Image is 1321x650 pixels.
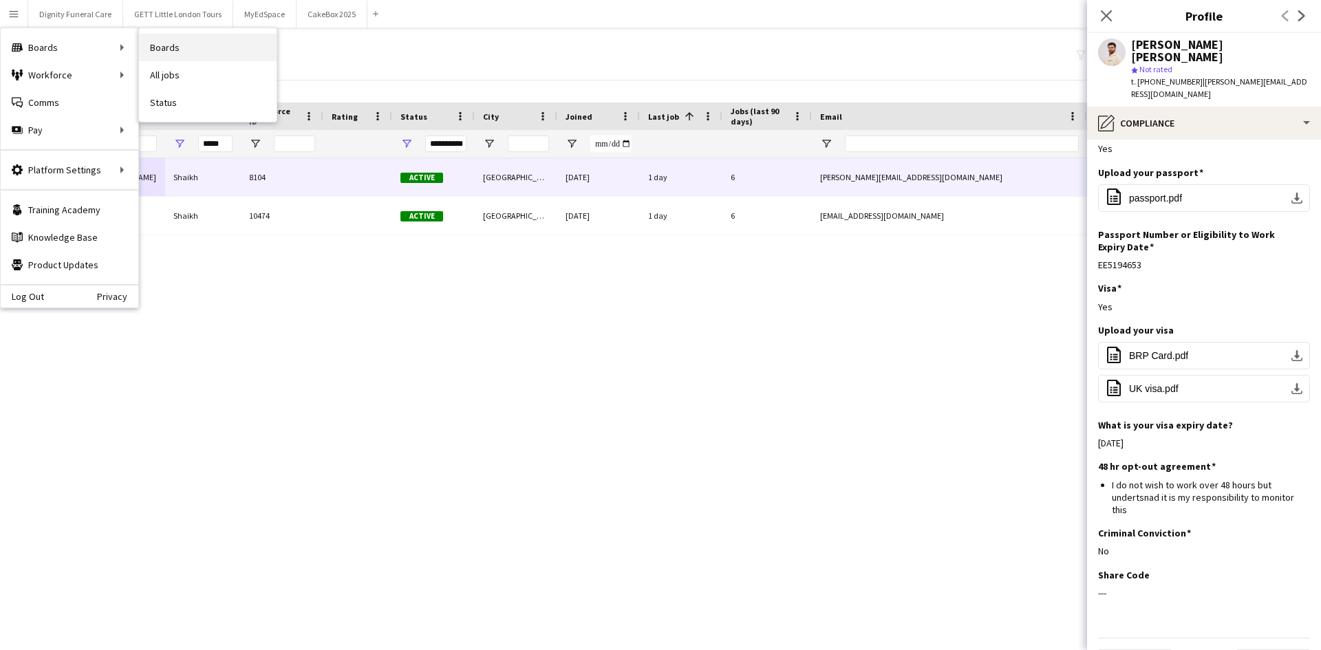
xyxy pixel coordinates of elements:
[400,173,443,183] span: Active
[566,138,578,150] button: Open Filter Menu
[165,158,241,196] div: Shaikh
[249,138,261,150] button: Open Filter Menu
[812,158,1087,196] div: [PERSON_NAME][EMAIL_ADDRESS][DOMAIN_NAME]
[274,136,315,152] input: Workforce ID Filter Input
[1098,437,1310,449] div: [DATE]
[173,138,186,150] button: Open Filter Menu
[1,61,138,89] div: Workforce
[1098,545,1310,557] div: No
[241,158,323,196] div: 8104
[722,158,812,196] div: 6
[483,111,499,122] span: City
[1098,142,1310,155] div: Yes
[722,197,812,235] div: 6
[139,61,277,89] a: All jobs
[1139,64,1172,74] span: Not rated
[640,197,722,235] div: 1 day
[1,34,138,61] div: Boards
[566,111,592,122] span: Joined
[139,89,277,116] a: Status
[1112,479,1310,517] li: I do not wish to work over 48 hours but undertsnad it is my responsibility to monitor this
[241,197,323,235] div: 10474
[1129,383,1179,394] span: UK visa.pdf
[1098,259,1310,271] div: EE5194653
[1098,527,1191,539] h3: Criminal Conviction
[1098,301,1310,313] div: Yes
[1098,569,1150,581] h3: Share Code
[1098,184,1310,212] button: passport.pdf
[1,116,138,144] div: Pay
[1,224,138,251] a: Knowledge Base
[820,111,842,122] span: Email
[1,251,138,279] a: Product Updates
[1129,350,1188,361] span: BRP Card.pdf
[332,111,358,122] span: Rating
[97,291,138,302] a: Privacy
[557,197,640,235] div: [DATE]
[1,196,138,224] a: Training Academy
[475,158,557,196] div: [GEOGRAPHIC_DATA]
[1098,375,1310,402] button: UK visa.pdf
[198,136,233,152] input: Last Name Filter Input
[1098,324,1174,336] h3: Upload your visa
[475,197,557,235] div: [GEOGRAPHIC_DATA]
[845,136,1079,152] input: Email Filter Input
[812,197,1087,235] div: [EMAIL_ADDRESS][DOMAIN_NAME]
[122,136,157,152] input: First Name Filter Input
[648,111,679,122] span: Last job
[1,156,138,184] div: Platform Settings
[640,158,722,196] div: 1 day
[400,138,413,150] button: Open Filter Menu
[297,1,367,28] button: CakeBox 2025
[1,89,138,116] a: Comms
[1098,228,1299,253] h3: Passport Number or Eligibility to Work Expiry Date
[1098,166,1203,179] h3: Upload your passport
[557,158,640,196] div: [DATE]
[483,138,495,150] button: Open Filter Menu
[139,34,277,61] a: Boards
[28,1,123,28] button: Dignity Funeral Care
[820,138,833,150] button: Open Filter Menu
[1131,76,1307,99] span: | [PERSON_NAME][EMAIL_ADDRESS][DOMAIN_NAME]
[590,136,632,152] input: Joined Filter Input
[123,1,233,28] button: GETT Little London Tours
[1,291,44,302] a: Log Out
[1098,419,1233,431] h3: What is your visa expiry date?
[1087,7,1321,25] h3: Profile
[1131,39,1310,63] div: [PERSON_NAME] [PERSON_NAME]
[731,106,787,127] span: Jobs (last 90 days)
[1098,587,1310,599] div: ---
[233,1,297,28] button: MyEdSpace
[1098,460,1216,473] h3: 48 hr opt-out agreement
[1129,193,1182,204] span: passport.pdf
[165,197,241,235] div: Shaikh
[1131,76,1203,87] span: t. [PHONE_NUMBER]
[400,211,443,221] span: Active
[508,136,549,152] input: City Filter Input
[1098,342,1310,369] button: BRP Card.pdf
[400,111,427,122] span: Status
[1098,282,1121,294] h3: Visa
[1087,107,1321,140] div: Compliance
